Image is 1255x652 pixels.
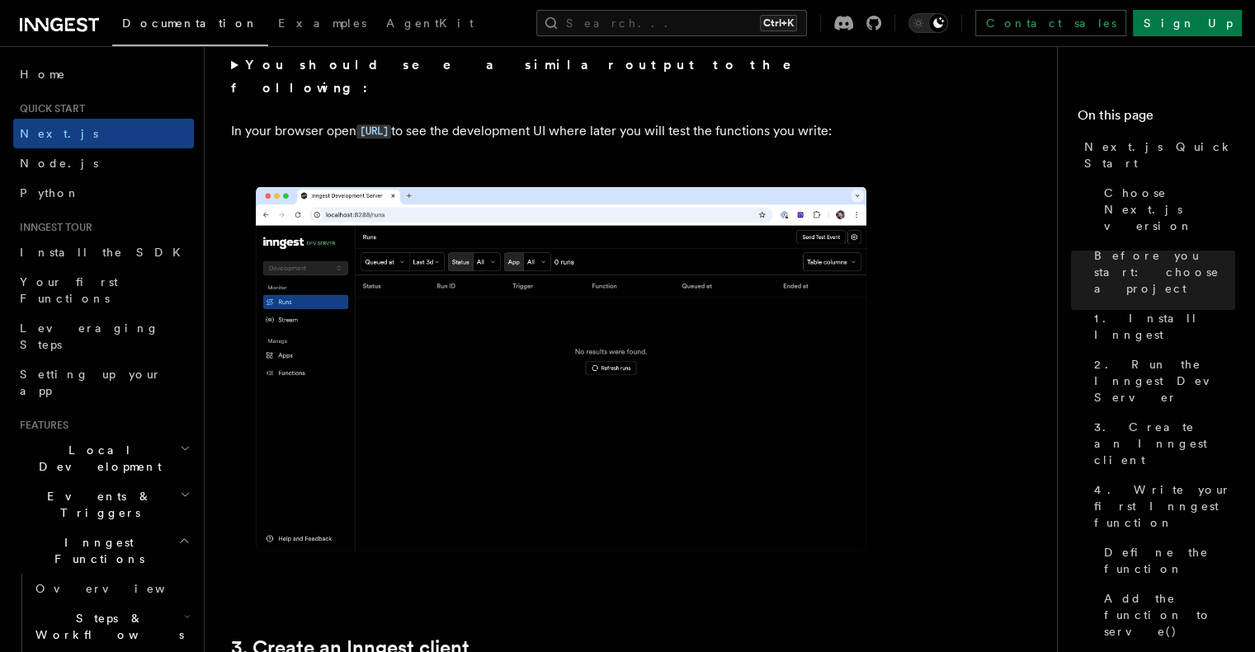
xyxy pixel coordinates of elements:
span: 3. Create an Inngest client [1094,419,1235,468]
a: Sign Up [1133,10,1242,36]
button: Local Development [13,435,194,481]
a: Install the SDK [13,237,194,267]
span: Features [13,419,68,432]
span: Next.js [20,127,98,140]
span: Inngest Functions [13,534,178,567]
span: 4. Write your first Inngest function [1094,481,1235,531]
a: Overview [29,574,194,603]
span: Python [20,186,80,199]
button: Inngest Functions [13,528,194,574]
span: Setting up your app [20,368,162,397]
span: Examples [278,16,366,30]
strong: You should see a similar output to the following: [231,57,814,96]
a: Define the function [1097,537,1235,584]
a: AgentKit [376,5,484,45]
span: Install the SDK [20,246,191,259]
h4: On this page [1078,106,1235,132]
span: Documentation [122,16,258,30]
summary: You should see a similar output to the following: [231,54,891,100]
a: Your first Functions [13,267,194,313]
span: Your first Functions [20,275,118,305]
a: Documentation [112,5,268,46]
span: Steps & Workflows [29,610,184,643]
span: Home [20,66,66,82]
a: 3. Create an Inngest client [1088,412,1235,475]
span: Define the function [1104,544,1235,577]
button: Steps & Workflows [29,603,194,650]
a: Python [13,178,194,208]
a: Node.js [13,148,194,178]
span: 2. Run the Inngest Dev Server [1094,356,1235,406]
button: Toggle dark mode [908,13,948,33]
span: Quick start [13,102,85,115]
span: Before you start: choose a project [1094,247,1235,297]
a: Setting up your app [13,359,194,406]
a: Next.js [13,119,194,148]
code: [URL] [356,124,391,138]
kbd: Ctrl+K [760,15,797,31]
img: Inngest Dev Server's 'Runs' tab with no data [231,170,891,584]
span: Node.js [20,157,98,170]
a: 2. Run the Inngest Dev Server [1088,349,1235,412]
a: Choose Next.js version [1097,178,1235,241]
a: Home [13,59,194,89]
span: Next.js Quick Start [1084,138,1235,171]
span: Events & Triggers [13,488,180,521]
span: Local Development [13,442,180,475]
a: Examples [268,5,376,45]
a: Before you start: choose a project [1088,241,1235,303]
p: In your browser open to see the development UI where later you will test the functions you write: [231,120,891,143]
a: Contact sales [975,10,1126,36]
span: Add the function to serve() [1104,590,1235,640]
span: AgentKit [386,16,474,30]
a: Leveraging Steps [13,313,194,359]
a: Next.js Quick Start [1078,132,1235,178]
span: 1. Install Inngest [1094,310,1235,343]
span: Choose Next.js version [1104,185,1235,234]
button: Search...Ctrl+K [536,10,807,36]
a: [URL] [356,123,391,138]
a: 4. Write your first Inngest function [1088,475,1235,537]
a: 1. Install Inngest [1088,303,1235,349]
span: Inngest tour [13,221,92,234]
button: Events & Triggers [13,481,194,528]
a: Add the function to serve() [1097,584,1235,646]
span: Leveraging Steps [20,321,159,351]
span: Overview [35,582,205,595]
